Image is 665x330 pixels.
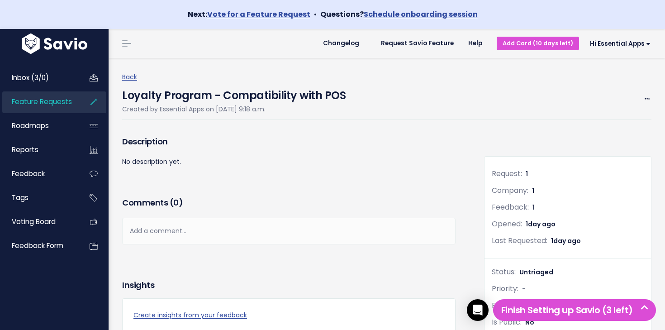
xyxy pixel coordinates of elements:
[12,73,49,82] span: Inbox (3/0)
[122,72,137,81] a: Back
[467,299,489,321] div: Open Intercom Messenger
[492,267,516,277] span: Status:
[2,211,75,232] a: Voting Board
[492,202,529,212] span: Feedback:
[528,220,556,229] span: day ago
[492,235,547,246] span: Last Requested:
[519,268,553,277] span: Untriaged
[532,203,535,212] span: 1
[522,284,526,293] span: -
[122,135,456,148] h3: Description
[492,317,522,327] span: Is Public:
[492,219,522,229] span: Opened:
[12,145,38,154] span: Reports
[2,235,75,256] a: Feedback form
[122,105,266,114] span: Created by Essential Apps on [DATE] 9:18 a.m.
[122,83,346,104] h4: Loyalty Program - Compatibility with POS
[122,156,456,167] p: No description yet.
[188,9,310,19] strong: Next:
[12,241,63,250] span: Feedback form
[320,9,478,19] strong: Questions?
[364,9,478,19] a: Schedule onboarding session
[314,9,317,19] span: •
[2,139,75,160] a: Reports
[207,9,310,19] a: Vote for a Feature Request
[2,163,75,184] a: Feedback
[133,310,444,321] a: Create insights from your feedback
[492,168,522,179] span: Request:
[526,169,528,178] span: 1
[12,121,49,130] span: Roadmaps
[590,40,651,47] span: Hi Essential Apps
[492,300,513,311] span: Effort:
[12,97,72,106] span: Feature Requests
[122,218,456,244] div: Add a comment...
[497,303,652,317] h5: Finish Setting up Savio (3 left)
[579,37,658,51] a: Hi Essential Apps
[2,115,75,136] a: Roadmaps
[497,37,579,50] a: Add Card (10 days left)
[12,169,45,178] span: Feedback
[2,91,75,112] a: Feature Requests
[461,37,489,50] a: Help
[12,193,28,202] span: Tags
[2,187,75,208] a: Tags
[323,40,359,47] span: Changelog
[122,279,154,292] h3: Insights
[492,185,528,196] span: Company:
[2,67,75,88] a: Inbox (3/0)
[19,33,90,54] img: logo-white.9d6f32f41409.svg
[173,197,179,208] span: 0
[525,318,534,327] span: No
[553,236,581,245] span: day ago
[12,217,56,226] span: Voting Board
[492,283,518,294] span: Priority:
[122,196,456,209] h3: Comments ( )
[374,37,461,50] a: Request Savio Feature
[526,220,556,229] span: 1
[551,236,581,245] span: 1
[532,186,534,195] span: 1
